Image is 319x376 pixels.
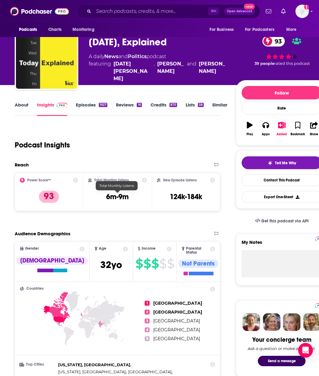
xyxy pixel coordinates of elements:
[19,25,37,34] span: Podcasts
[145,301,150,306] span: 1
[282,24,304,35] button: open menu
[178,259,218,268] div: Not Parents
[298,343,313,358] div: Open Intercom Messenger
[153,327,200,333] span: [GEOGRAPHIC_DATA]
[104,54,118,59] a: News
[94,6,208,16] input: Search podcasts, credits, & more...
[99,247,106,251] span: Age
[128,369,172,374] span: [GEOGRAPHIC_DATA]
[143,259,151,269] span: $
[159,259,166,269] span: $
[27,178,51,182] h2: Power Score™
[20,363,56,367] h3: Top Cities
[106,192,129,201] h3: 6m-9m
[15,231,70,236] h2: Audience Demographics
[261,218,309,224] span: Get this podcast via API
[77,4,260,18] div: Search podcasts, credits, & more...
[145,318,150,323] span: 3
[186,102,204,116] a: Lists58
[10,6,69,17] img: Podchaser - Follow, Share and Rate Podcasts
[295,5,309,18] img: User Profile
[58,361,131,368] span: ,
[157,60,184,82] a: Sean Rameswaram
[258,118,274,140] button: Apps
[205,24,241,35] button: open menu
[57,103,67,108] img: Podchaser Pro
[99,184,134,188] span: Total Monthly Listens
[170,192,202,201] h3: 124k-184k
[244,4,255,9] span: New
[279,6,288,17] a: Show notifications dropdown
[17,256,88,265] div: [DEMOGRAPHIC_DATA]
[153,336,200,341] span: [GEOGRAPHIC_DATA]
[163,178,197,182] h2: New Episode Listens
[154,60,155,82] span: ,
[198,103,204,107] div: 58
[224,8,255,15] button: Open AdvancedNew
[128,54,147,59] a: Politics
[151,259,159,269] span: $
[258,356,306,366] button: Send a message
[76,102,107,116] a: Episodes1927
[16,28,77,89] img: Today, Explained
[283,313,301,331] img: Jules Profile
[268,161,273,166] img: tell me why sparkle
[212,102,227,116] a: Similar
[58,369,126,374] span: [US_STATE], [GEOGRAPHIC_DATA]
[37,102,67,116] a: InsightsPodchaser Pro
[89,53,226,82] div: A daily podcast
[243,313,260,331] img: Sydney Profile
[295,5,309,18] button: Show profile menu
[254,61,274,66] span: 39 people
[274,118,290,140] button: Added
[274,61,310,66] span: rated this podcast
[241,24,283,35] button: open menu
[118,54,128,59] span: and
[89,60,226,82] span: featuring
[210,25,234,34] span: For Business
[68,24,102,35] button: open menu
[248,346,316,351] div: Ask a question or make a request.
[275,161,296,166] span: Tell Me Why
[26,287,44,291] span: Countries
[153,300,202,306] span: [GEOGRAPHIC_DATA]
[245,25,274,34] span: For Podcasters
[128,368,172,375] span: ,
[247,132,253,136] div: Play
[153,309,202,315] span: [GEOGRAPHIC_DATA]
[250,214,314,229] a: Get this podcast via API
[116,102,142,116] a: Reviews16
[100,259,122,271] span: 32 yo
[269,36,285,47] span: 93
[304,5,309,9] svg: Add a profile image
[286,25,297,34] span: More
[15,140,70,150] h1: Podcast Insights
[295,5,309,18] span: Logged in as Isla
[58,362,130,367] span: [US_STATE], [GEOGRAPHIC_DATA]
[290,118,306,140] button: Bookmark
[199,60,226,82] div: [PERSON_NAME]
[167,259,174,269] span: $
[310,132,318,136] div: Share
[291,132,305,136] div: Bookmark
[137,103,142,107] div: 16
[145,336,150,341] span: 5
[145,327,150,332] span: 4
[142,247,156,251] span: Income
[263,313,280,331] img: Barbara Profile
[242,118,258,140] button: Play
[99,103,107,107] div: 1927
[262,36,285,47] a: 93
[276,132,287,136] div: Added
[44,24,65,35] a: Charts
[135,259,143,269] span: $
[72,25,94,34] span: Monitoring
[145,310,150,315] span: 2
[15,162,29,168] h2: Reach
[48,25,61,34] span: Charts
[94,178,129,182] h2: Total Monthly Listens
[25,247,39,251] span: Gender
[208,7,219,15] span: ⌘ K
[58,368,127,375] span: ,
